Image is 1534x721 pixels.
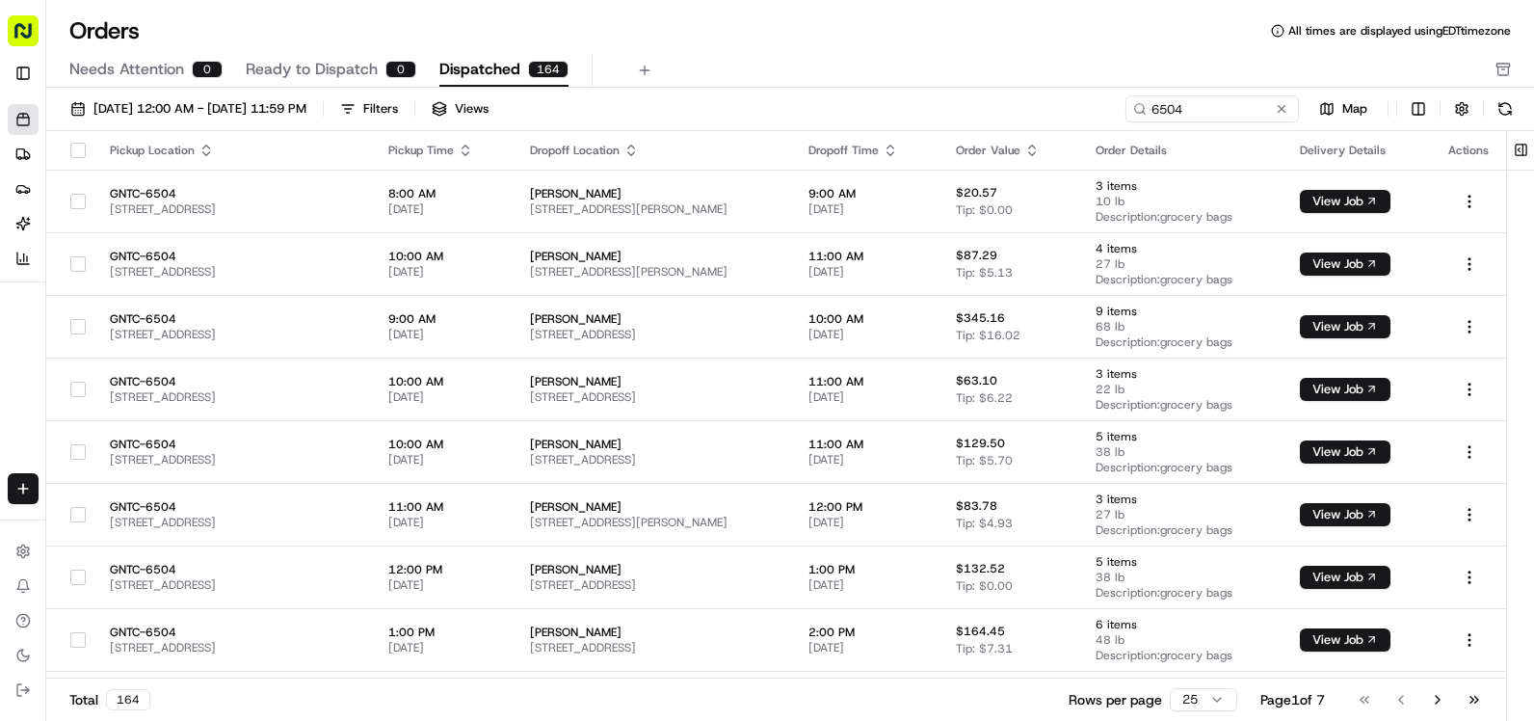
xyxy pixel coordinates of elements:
span: GNTC-6504 [110,249,357,264]
span: Tip: $5.13 [956,265,1013,280]
span: GNTC-6504 [110,499,357,515]
span: 6 items [1096,617,1269,632]
span: 9 items [1096,304,1269,319]
span: [STREET_ADDRESS] [110,640,357,655]
a: View Job [1300,444,1390,460]
span: [DATE] [808,640,925,655]
span: [STREET_ADDRESS] [530,640,778,655]
span: Tip: $7.31 [956,641,1013,656]
span: [DATE] [388,201,498,217]
span: [STREET_ADDRESS][PERSON_NAME] [530,201,778,217]
span: Views [455,100,489,118]
span: GNTC-6504 [110,562,357,577]
a: View Job [1300,507,1390,522]
span: $83.78 [956,498,997,514]
span: [PERSON_NAME] [530,374,778,389]
button: View Job [1300,441,1390,464]
span: Tip: $16.02 [956,328,1020,343]
span: [PERSON_NAME] [530,249,778,264]
span: 48 lb [1096,632,1269,648]
span: $87.29 [956,248,997,263]
button: Refresh [1492,95,1519,122]
span: Dispatched [439,58,520,81]
button: View Job [1300,378,1390,401]
div: Page 1 of 7 [1260,690,1325,709]
span: $20.57 [956,185,997,200]
span: 10:00 AM [388,249,498,264]
div: Dropoff Location [530,143,778,158]
button: [DATE] 12:00 AM - [DATE] 11:59 PM [62,95,315,122]
span: [STREET_ADDRESS] [530,452,778,467]
span: [STREET_ADDRESS] [110,264,357,280]
span: 9:00 AM [808,186,925,201]
span: [STREET_ADDRESS][PERSON_NAME] [530,264,778,280]
span: [STREET_ADDRESS] [110,577,357,593]
span: [STREET_ADDRESS] [110,327,357,342]
span: 27 lb [1096,256,1269,272]
span: [DATE] [388,327,498,342]
span: [DATE] [808,515,925,530]
span: 1:00 PM [808,562,925,577]
span: 1:00 PM [388,625,498,640]
span: [DATE] [808,264,925,280]
span: [STREET_ADDRESS] [530,577,778,593]
span: Description: grocery bags [1096,397,1269,413]
div: Order Value [956,143,1065,158]
span: Description: grocery bags [1096,585,1269,601]
a: View Job [1300,632,1390,648]
span: 5 items [1096,554,1269,570]
span: Map [1342,100,1367,118]
button: Views [423,95,497,122]
a: View Job [1300,256,1390,272]
span: Tip: $0.00 [956,578,1013,594]
span: Tip: $5.70 [956,453,1013,468]
span: $164.45 [956,624,1005,639]
span: [STREET_ADDRESS] [530,389,778,405]
span: [STREET_ADDRESS] [530,327,778,342]
span: Ready to Dispatch [246,58,378,81]
span: 4 items [1096,241,1269,256]
span: GNTC-6504 [110,437,357,452]
span: Tip: $6.22 [956,390,1013,406]
span: 27 lb [1096,507,1269,522]
span: All times are displayed using EDT timezone [1288,23,1511,39]
span: [PERSON_NAME] [530,186,778,201]
span: 12:00 PM [388,562,498,577]
span: 11:00 AM [808,249,925,264]
span: 10:00 AM [808,311,925,327]
span: 10 lb [1096,194,1269,209]
div: Order Details [1096,143,1269,158]
div: 164 [106,689,150,710]
button: View Job [1300,253,1390,276]
span: Description: grocery bags [1096,209,1269,225]
span: $63.10 [956,373,997,388]
button: View Job [1300,190,1390,213]
span: 11:00 AM [388,499,498,515]
button: View Job [1300,315,1390,338]
div: Dropoff Time [808,143,925,158]
span: [STREET_ADDRESS][PERSON_NAME] [530,515,778,530]
span: 3 items [1096,366,1269,382]
div: Filters [363,100,398,118]
span: GNTC-6504 [110,311,357,327]
span: 5 items [1096,429,1269,444]
span: Description: grocery bags [1096,648,1269,663]
div: Pickup Time [388,143,498,158]
div: 0 [192,61,223,78]
span: [DATE] [388,640,498,655]
a: View Job [1300,382,1390,397]
button: View Job [1300,628,1390,652]
span: [PERSON_NAME] [530,311,778,327]
span: 38 lb [1096,444,1269,460]
span: [DATE] [808,577,925,593]
span: 12:00 PM [808,499,925,515]
span: 11:00 AM [808,374,925,389]
a: View Job [1300,319,1390,334]
span: [DATE] [808,452,925,467]
span: Description: grocery bags [1096,334,1269,350]
span: 2:00 PM [808,625,925,640]
span: $129.50 [956,436,1005,451]
span: 11:00 AM [808,437,925,452]
span: 38 lb [1096,570,1269,585]
a: View Job [1300,570,1390,585]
